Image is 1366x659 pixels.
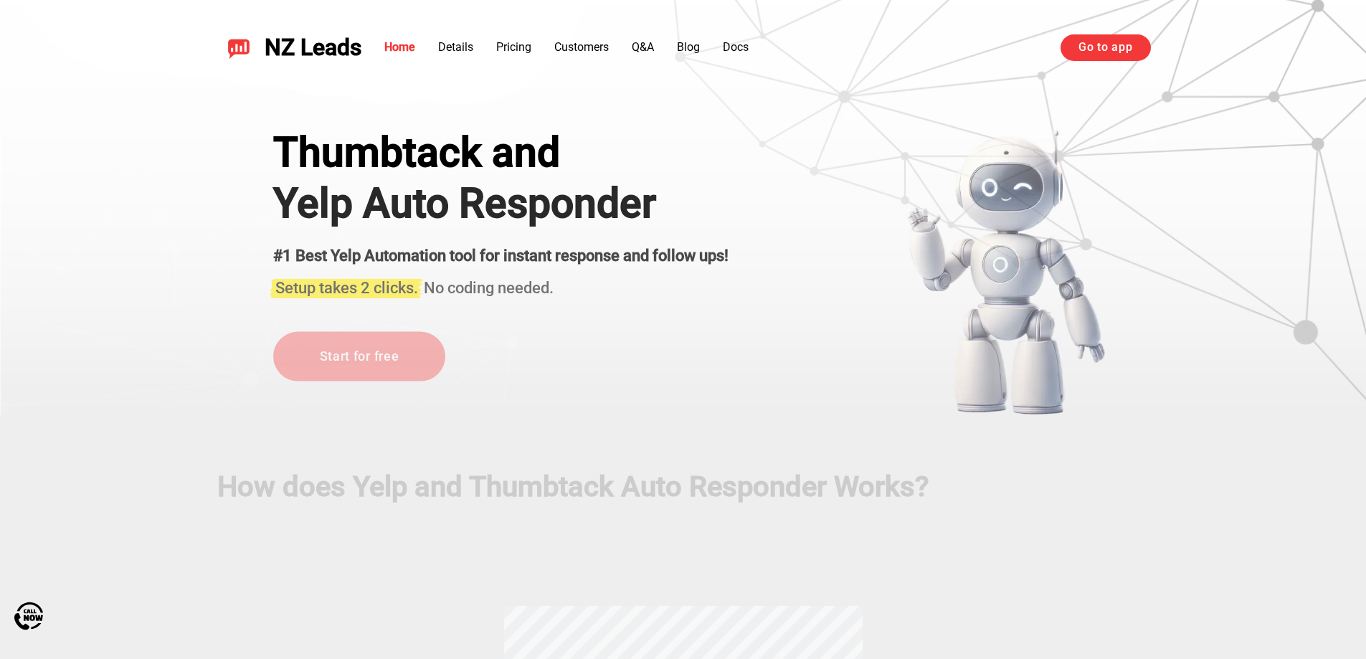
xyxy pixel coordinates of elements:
a: Pricing [496,40,531,54]
a: Details [438,40,473,54]
h1: Yelp Auto Responder [273,179,729,227]
img: yelp bot [906,129,1106,416]
a: Customers [554,40,609,54]
span: Setup takes 2 clicks. [275,279,418,297]
a: Q&A [632,40,654,54]
div: Thumbtack and [273,129,729,176]
img: Call Now [14,602,43,630]
a: Start for free [273,332,445,381]
span: NZ Leads [265,34,361,61]
h2: How does Yelp and Thumbtack Auto Responder Works? [217,470,1149,503]
img: NZ Leads logo [227,36,250,59]
a: Docs [723,40,749,54]
a: Blog [677,40,700,54]
strong: #1 Best Yelp Automation tool for instant response and follow ups! [273,247,729,265]
a: Go to app [1061,34,1150,60]
h3: No coding needed. [273,270,729,299]
a: Home [384,40,415,54]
